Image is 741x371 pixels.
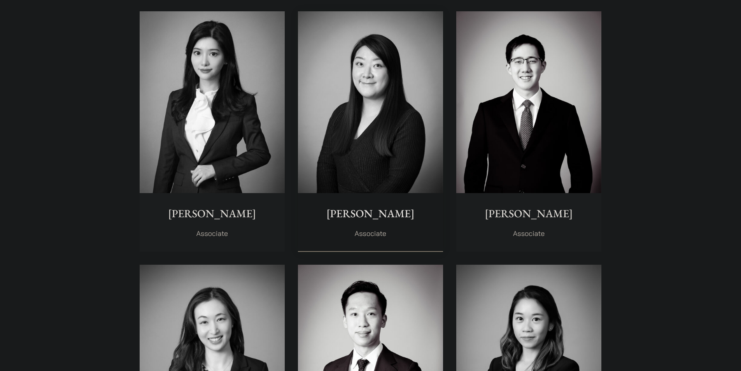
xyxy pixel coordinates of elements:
[140,11,285,193] img: Florence Yan photo
[456,11,601,252] a: [PERSON_NAME] Associate
[304,228,437,239] p: Associate
[146,206,279,222] p: [PERSON_NAME]
[462,206,595,222] p: [PERSON_NAME]
[462,228,595,239] p: Associate
[298,11,443,252] a: [PERSON_NAME] Associate
[146,228,279,239] p: Associate
[304,206,437,222] p: [PERSON_NAME]
[140,11,285,252] a: Florence Yan photo [PERSON_NAME] Associate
